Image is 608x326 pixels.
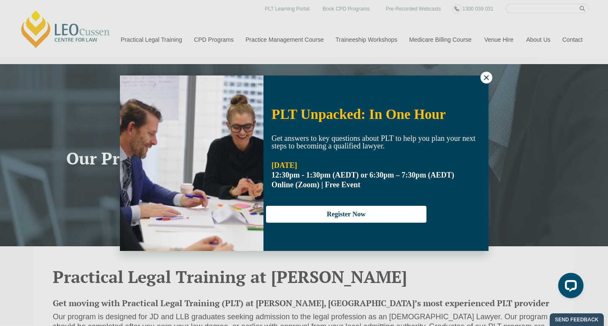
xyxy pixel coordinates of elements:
span: PLT Unpacked: In One Hour [271,107,446,122]
button: Register Now [266,206,426,223]
strong: 12:30pm - 1:30pm (AEDT) or 6:30pm – 7:30pm (AEDT) [271,171,454,179]
iframe: LiveChat chat widget [551,269,587,305]
span: Online (Zoom) | Free Event [271,181,361,189]
span: Get answers to key questions about PLT to help you plan your next steps to becoming a qualified l... [271,134,475,150]
img: Woman in yellow blouse holding folders looking to the right and smiling [120,75,263,251]
button: Close [480,72,492,84]
strong: [DATE] [271,161,297,170]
